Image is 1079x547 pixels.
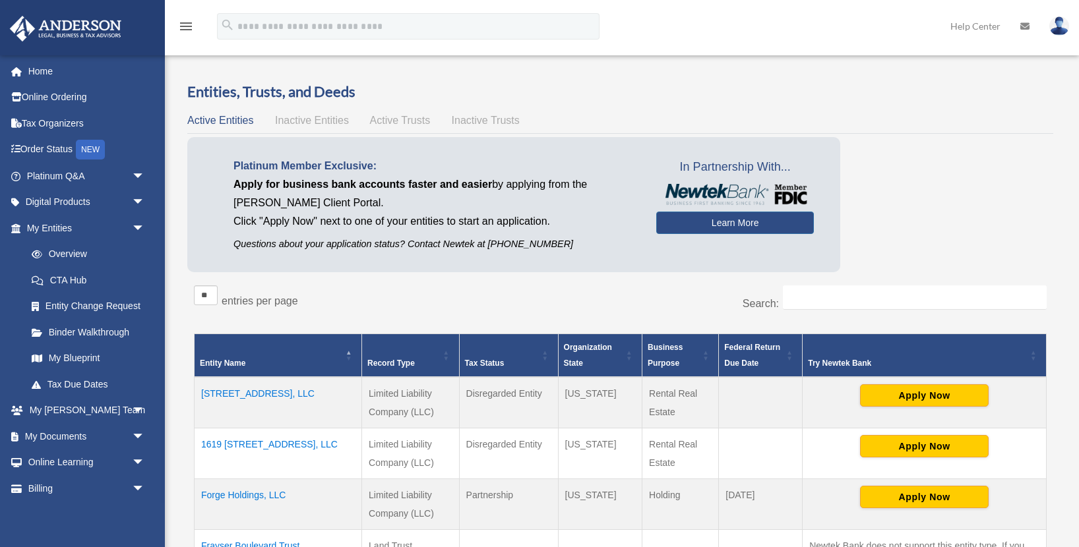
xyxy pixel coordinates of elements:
td: Rental Real Estate [642,428,719,479]
td: Disregarded Entity [459,377,558,428]
p: Click "Apply Now" next to one of your entities to start an application. [233,212,636,231]
td: 1619 [STREET_ADDRESS], LLC [195,428,362,479]
td: [STREET_ADDRESS], LLC [195,377,362,428]
span: arrow_drop_down [132,475,158,502]
a: Order StatusNEW [9,136,165,163]
button: Apply Now [860,384,989,407]
span: Inactive Entities [275,115,349,126]
p: by applying from the [PERSON_NAME] Client Portal. [233,175,636,212]
td: Limited Liability Company (LLC) [362,377,459,428]
a: Online Learningarrow_drop_down [9,449,165,476]
a: Overview [18,241,152,268]
a: Entity Change Request [18,293,158,320]
td: [DATE] [719,479,803,530]
span: Apply for business bank accounts faster and easier [233,179,492,190]
a: My Documentsarrow_drop_down [9,423,165,449]
a: My Blueprint [18,345,158,372]
span: arrow_drop_down [132,397,158,424]
td: Limited Liability Company (LLC) [362,428,459,479]
a: Home [9,58,165,84]
a: Online Ordering [9,84,165,111]
td: Holding [642,479,719,530]
a: My [PERSON_NAME] Teamarrow_drop_down [9,397,165,424]
th: Business Purpose: Activate to sort [642,334,719,378]
td: [US_STATE] [558,479,642,530]
th: Try Newtek Bank : Activate to sort [803,334,1047,378]
span: Business Purpose [648,343,683,368]
span: Organization State [564,343,612,368]
td: Disregarded Entity [459,428,558,479]
span: Tax Status [465,359,505,368]
p: Platinum Member Exclusive: [233,157,636,175]
i: search [220,18,235,32]
span: Active Entities [187,115,253,126]
a: Learn More [656,212,814,234]
span: Entity Name [200,359,245,368]
span: arrow_drop_down [132,163,158,190]
button: Apply Now [860,486,989,508]
div: NEW [76,140,105,159]
label: Search: [743,298,779,309]
span: Active Trusts [370,115,431,126]
th: Tax Status: Activate to sort [459,334,558,378]
a: Digital Productsarrow_drop_down [9,189,165,216]
a: Tax Organizers [9,110,165,136]
span: In Partnership With... [656,157,814,178]
label: entries per page [222,295,298,306]
a: Binder Walkthrough [18,319,158,345]
span: Inactive Trusts [452,115,520,126]
td: Rental Real Estate [642,377,719,428]
span: arrow_drop_down [132,215,158,242]
th: Record Type: Activate to sort [362,334,459,378]
td: Forge Holdings, LLC [195,479,362,530]
a: CTA Hub [18,267,158,293]
th: Entity Name: Activate to invert sorting [195,334,362,378]
td: [US_STATE] [558,377,642,428]
span: arrow_drop_down [132,189,158,216]
img: NewtekBankLogoSM.png [663,184,807,205]
i: menu [178,18,194,34]
span: Record Type [367,359,415,368]
td: [US_STATE] [558,428,642,479]
a: Platinum Q&Aarrow_drop_down [9,163,165,189]
th: Organization State: Activate to sort [558,334,642,378]
td: Limited Liability Company (LLC) [362,479,459,530]
div: Try Newtek Bank [808,355,1026,371]
span: arrow_drop_down [132,423,158,450]
a: menu [178,23,194,34]
p: Questions about your application status? Contact Newtek at [PHONE_NUMBER] [233,236,636,252]
a: Events Calendar [9,502,165,528]
th: Federal Return Due Date: Activate to sort [719,334,803,378]
a: Tax Due Dates [18,371,158,397]
span: arrow_drop_down [132,449,158,476]
span: Federal Return Due Date [724,343,780,368]
td: Partnership [459,479,558,530]
h3: Entities, Trusts, and Deeds [187,82,1053,102]
a: Billingarrow_drop_down [9,475,165,502]
img: Anderson Advisors Platinum Portal [6,16,125,42]
img: User Pic [1049,16,1069,36]
a: My Entitiesarrow_drop_down [9,215,158,241]
button: Apply Now [860,435,989,457]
